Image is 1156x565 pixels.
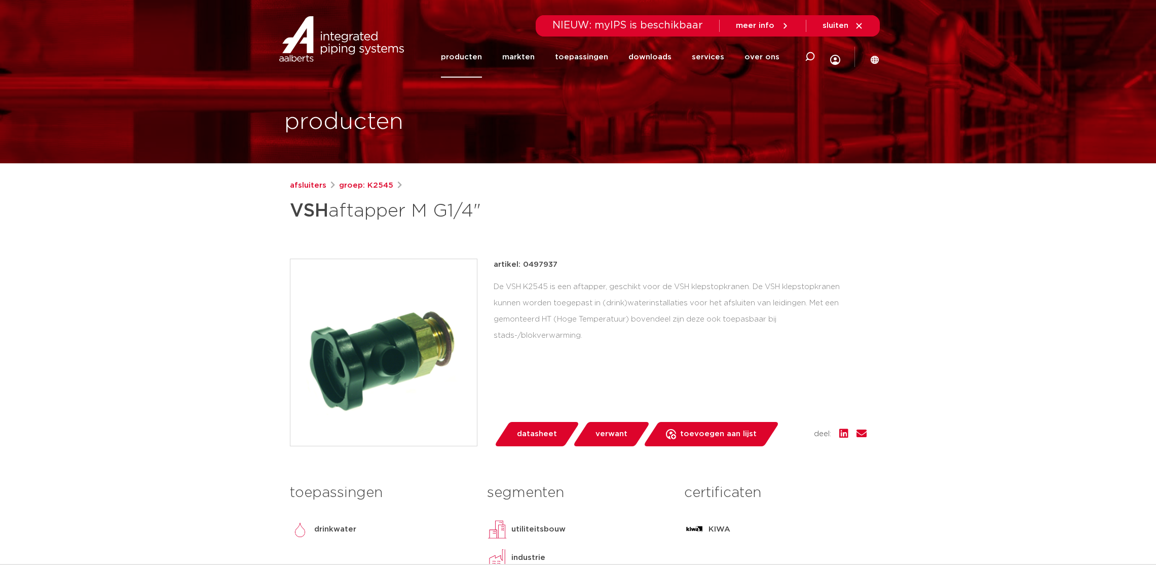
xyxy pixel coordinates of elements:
a: sluiten [823,21,864,30]
p: utiliteitsbouw [511,523,566,536]
nav: Menu [441,37,779,78]
p: KIWA [708,523,730,536]
a: groep: K2545 [339,180,393,192]
img: Product Image for VSH aftapper M G1/4" [290,259,477,446]
a: over ons [744,37,779,78]
img: drinkwater [290,519,310,540]
a: verwant [572,422,650,446]
a: producten [441,37,482,78]
h3: segmenten [487,483,669,503]
a: afsluiters [290,180,326,192]
span: meer info [736,22,774,29]
h3: certificaten [684,483,866,503]
span: datasheet [517,426,557,442]
a: downloads [628,37,672,78]
h1: producten [284,106,403,138]
img: utiliteitsbouw [487,519,507,540]
span: sluiten [823,22,848,29]
div: De VSH K2545 is een aftapper, geschikt voor de VSH klepstopkranen. De VSH klepstopkranen kunnen w... [494,279,867,343]
img: KIWA [684,519,704,540]
a: meer info [736,21,790,30]
h3: toepassingen [290,483,472,503]
a: toepassingen [555,37,608,78]
strong: VSH [290,202,328,220]
a: datasheet [494,422,580,446]
span: NIEUW: myIPS is beschikbaar [552,20,703,30]
h1: aftapper M G1/4" [290,196,670,226]
a: markten [502,37,535,78]
span: verwant [595,426,627,442]
span: toevoegen aan lijst [680,426,757,442]
p: industrie [511,552,545,564]
span: deel: [814,428,831,440]
p: drinkwater [314,523,356,536]
p: artikel: 0497937 [494,259,557,271]
a: services [692,37,724,78]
